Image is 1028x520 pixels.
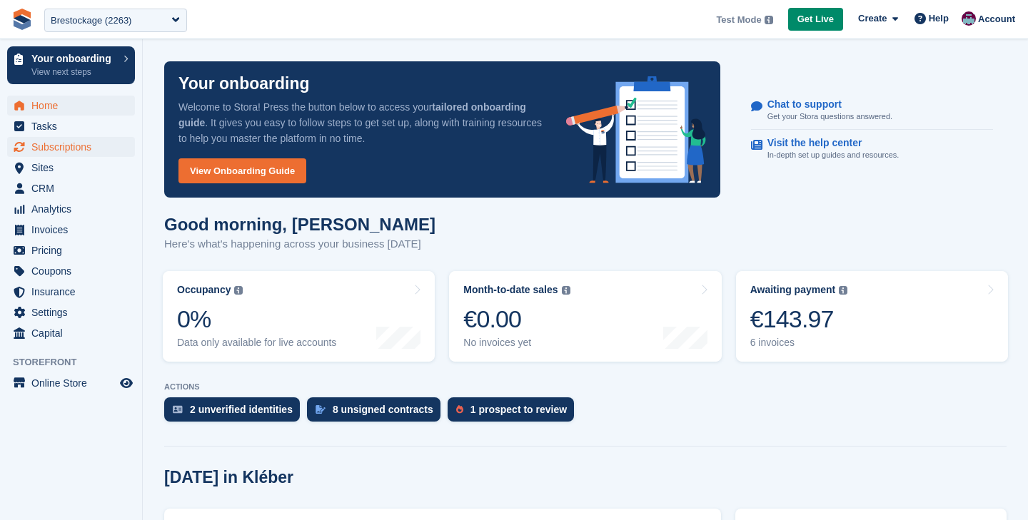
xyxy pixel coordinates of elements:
p: Your onboarding [31,53,116,63]
span: Capital [31,323,117,343]
p: Here's what's happening across your business [DATE] [164,236,435,253]
span: Tasks [31,116,117,136]
div: Awaiting payment [750,284,836,296]
span: Settings [31,302,117,322]
a: Occupancy 0% Data only available for live accounts [163,271,435,362]
a: 1 prospect to review [448,397,581,429]
p: Chat to support [767,98,881,111]
span: Invoices [31,220,117,240]
p: Visit the help center [767,137,888,149]
a: menu [7,116,135,136]
img: icon-info-grey-7440780725fd019a000dd9b08b2336e03edf1995a4989e88bcd33f0948082b44.svg [562,286,570,295]
span: CRM [31,178,117,198]
span: Insurance [31,282,117,302]
span: Test Mode [716,13,761,27]
a: Visit the help center In-depth set up guides and resources. [751,130,993,168]
img: icon-info-grey-7440780725fd019a000dd9b08b2336e03edf1995a4989e88bcd33f0948082b44.svg [765,16,773,24]
a: menu [7,220,135,240]
div: €0.00 [463,305,570,334]
a: Awaiting payment €143.97 6 invoices [736,271,1008,362]
a: menu [7,240,135,260]
div: 8 unsigned contracts [333,404,433,415]
a: menu [7,137,135,157]
a: Chat to support Get your Stora questions answered. [751,91,993,131]
h2: [DATE] in Kléber [164,468,293,487]
a: menu [7,96,135,116]
a: menu [7,323,135,343]
h1: Good morning, [PERSON_NAME] [164,215,435,234]
img: onboarding-info-6c161a55d2c0e0a8cae90662b2fe09162a5109e8cc188191df67fb4f79e88e88.svg [566,76,706,183]
a: menu [7,302,135,322]
img: verify_identity-adf6edd0f0f0b5bbfe63781bf79b02c33cf7c696d77639b501bdc392416b5a36.svg [173,405,183,414]
span: Get Live [797,12,834,26]
img: prospect-51fa495bee0391a8d652442698ab0144808aea92771e9ea1ae160a38d050c398.svg [456,405,463,414]
a: 8 unsigned contracts [307,397,448,429]
a: Get Live [788,8,843,31]
div: No invoices yet [463,337,570,349]
img: contract_signature_icon-13c848040528278c33f63329250d36e43548de30e8caae1d1a13099fd9432cc5.svg [316,405,326,414]
span: Storefront [13,355,142,369]
p: ACTIONS [164,382,1007,392]
span: Create [858,11,887,26]
a: menu [7,199,135,219]
img: icon-info-grey-7440780725fd019a000dd9b08b2336e03edf1995a4989e88bcd33f0948082b44.svg [234,286,243,295]
a: Your onboarding View next steps [7,46,135,84]
div: 1 prospect to review [470,404,567,415]
img: Brian Young [962,11,976,26]
span: Coupons [31,261,117,281]
div: €143.97 [750,305,848,334]
a: menu [7,178,135,198]
div: Month-to-date sales [463,284,558,296]
p: View next steps [31,66,116,78]
span: Help [929,11,949,26]
img: icon-info-grey-7440780725fd019a000dd9b08b2336e03edf1995a4989e88bcd33f0948082b44.svg [839,286,847,295]
div: Data only available for live accounts [177,337,336,349]
span: Sites [31,158,117,178]
img: stora-icon-8386f47178a22dfd0bd8f6a31ec36ba5ce8667c1dd55bd0f319d3a0aa187defe.svg [11,9,33,30]
p: Welcome to Stora! Press the button below to access your . It gives you easy to follow steps to ge... [178,99,543,146]
a: menu [7,373,135,393]
div: 6 invoices [750,337,848,349]
div: 0% [177,305,336,334]
p: In-depth set up guides and resources. [767,149,899,161]
a: Preview store [118,374,135,392]
span: Account [978,12,1015,26]
div: 2 unverified identities [190,404,293,415]
div: Occupancy [177,284,231,296]
span: Analytics [31,199,117,219]
a: Month-to-date sales €0.00 No invoices yet [449,271,721,362]
span: Subscriptions [31,137,117,157]
a: menu [7,158,135,178]
p: Your onboarding [178,76,310,92]
span: Home [31,96,117,116]
a: menu [7,282,135,302]
div: Brestockage (2263) [51,14,131,28]
a: 2 unverified identities [164,397,307,429]
span: Pricing [31,240,117,260]
a: menu [7,261,135,281]
span: Online Store [31,373,117,393]
p: Get your Stora questions answered. [767,111,892,123]
a: View Onboarding Guide [178,158,306,183]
